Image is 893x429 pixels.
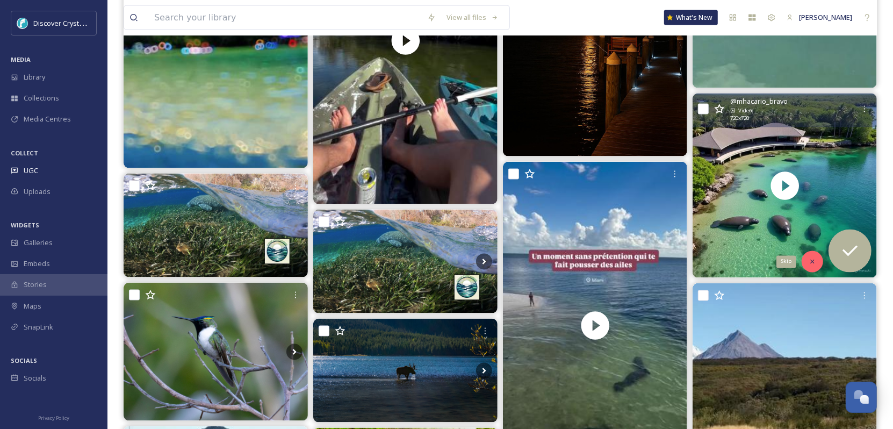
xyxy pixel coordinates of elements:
[124,283,308,421] img: Beija-flor chifre-de-ouro (Heliactin bilophus) Registro de um indivíduo macho. É possível verific...
[149,6,422,30] input: Search your library
[38,414,69,421] span: Privacy Policy
[24,187,51,197] span: Uploads
[38,411,69,424] a: Privacy Policy
[313,210,498,313] img: #flridaspringskayaking #leavenotrace #silverriver #florida #manatee #clearkayak #ocala #dunnellon...
[24,238,53,248] span: Galleries
[693,94,877,278] video: #preserva #preservanatural #manatee #cuidamiplaneta
[24,93,59,103] span: Collections
[24,259,50,269] span: Embeds
[24,322,53,332] span: SnapLink
[17,18,28,28] img: download.jpeg
[24,166,38,176] span: UGC
[33,18,140,28] span: Discover Crystal River [US_STATE]
[124,174,308,277] img: #floridaspringskayaking #leavenotrace #florida #manatee
[781,7,858,28] a: [PERSON_NAME]
[24,301,41,311] span: Maps
[11,55,31,63] span: MEDIA
[730,96,788,106] span: @ mhacario_bravo
[11,221,39,229] span: WIDGETS
[664,10,718,25] a: What's New
[693,94,877,278] img: thumbnail
[738,107,752,115] span: Video
[313,319,498,423] img: Moose spotting #glaciernationalpark #moose #wildlife #montana #glacier #wildlifephotography #natu...
[24,72,45,82] span: Library
[24,280,47,290] span: Stories
[846,382,877,413] button: Open Chat
[11,356,37,364] span: SOCIALS
[776,256,796,268] div: Skip
[24,373,46,383] span: Socials
[11,149,38,157] span: COLLECT
[24,114,71,124] span: Media Centres
[799,12,852,22] span: [PERSON_NAME]
[441,7,504,28] a: View all files
[730,115,749,122] span: 720 x 720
